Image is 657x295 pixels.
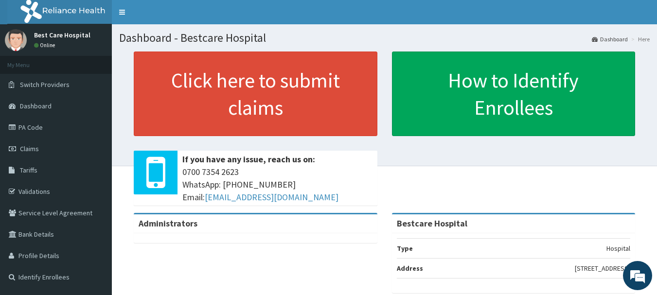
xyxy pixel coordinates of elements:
p: Best Care Hospital [34,32,90,38]
strong: Bestcare Hospital [397,218,467,229]
a: Dashboard [592,35,628,43]
span: We're online! [56,87,134,185]
b: If you have any issue, reach us on: [182,154,315,165]
a: Online [34,42,57,49]
p: Hospital [606,243,630,253]
li: Here [629,35,650,43]
span: 0700 7354 2623 WhatsApp: [PHONE_NUMBER] Email: [182,166,373,203]
b: Administrators [139,218,197,229]
p: [STREET_ADDRESS] [575,263,630,273]
img: User Image [5,29,27,51]
div: Minimize live chat window [160,5,183,28]
b: Type [397,244,413,253]
a: How to Identify Enrollees [392,52,636,136]
h1: Dashboard - Bestcare Hospital [119,32,650,44]
a: Click here to submit claims [134,52,377,136]
a: [EMAIL_ADDRESS][DOMAIN_NAME] [205,191,338,203]
div: Chat with us now [51,54,163,67]
span: Switch Providers [20,80,70,89]
span: Dashboard [20,102,52,110]
span: Tariffs [20,166,37,174]
span: Claims [20,144,39,153]
b: Address [397,264,423,273]
textarea: Type your message and hit 'Enter' [5,194,185,228]
img: d_794563401_company_1708531726252_794563401 [18,49,39,73]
